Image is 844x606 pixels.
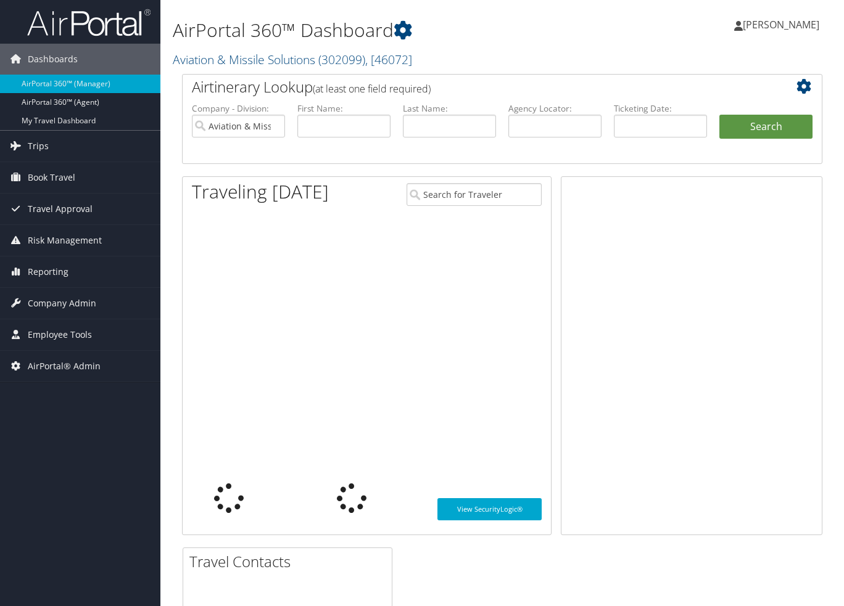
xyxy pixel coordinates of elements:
span: [PERSON_NAME] [743,18,819,31]
span: Book Travel [28,162,75,193]
a: [PERSON_NAME] [734,6,832,43]
span: Trips [28,131,49,162]
span: ( 302099 ) [318,51,365,68]
label: Last Name: [403,102,496,115]
span: Travel Approval [28,194,93,224]
span: AirPortal® Admin [28,351,101,382]
span: Employee Tools [28,319,92,350]
label: First Name: [297,102,391,115]
img: airportal-logo.png [27,8,151,37]
span: , [ 46072 ] [365,51,412,68]
span: Dashboards [28,44,78,75]
span: Reporting [28,256,68,287]
h2: Travel Contacts [189,551,392,572]
span: Company Admin [28,288,96,319]
label: Ticketing Date: [614,102,707,115]
a: View SecurityLogic® [437,498,542,520]
span: (at least one field required) [313,82,431,96]
a: Aviation & Missile Solutions [173,51,412,68]
label: Company - Division: [192,102,285,115]
span: Risk Management [28,225,102,256]
button: Search [719,115,813,139]
label: Agency Locator: [508,102,602,115]
h2: Airtinerary Lookup [192,76,759,97]
input: Search for Traveler [407,183,542,206]
h1: Traveling [DATE] [192,179,329,205]
h1: AirPortal 360™ Dashboard [173,17,612,43]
